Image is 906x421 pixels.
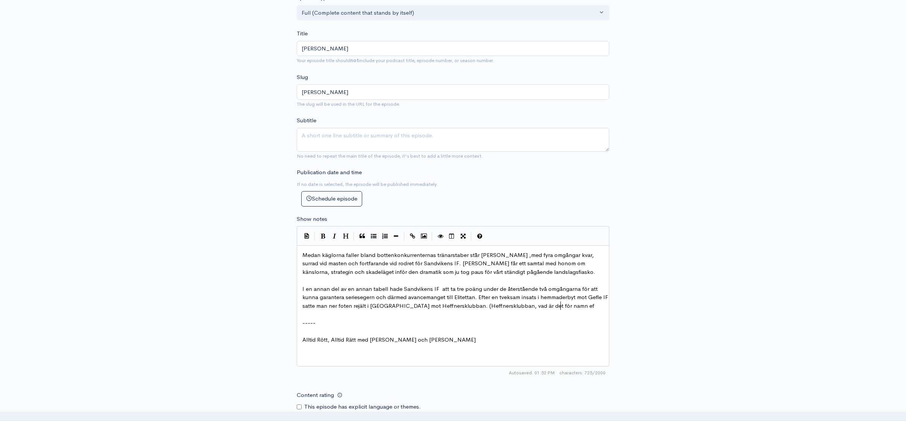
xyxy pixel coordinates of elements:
strong: not [350,57,359,64]
span: I en annan del av en annan tabell hade Sandvikens IF att ta tre poäng under de återstående två om... [302,285,610,309]
small: If no date is selected, the episode will be published immediately. [297,181,438,187]
small: The slug will be used in the URL for the episode. [297,101,401,107]
i: | [314,232,315,241]
button: Bold [317,231,329,242]
button: Full (Complete content that stands by itself) [297,5,609,21]
label: Publication date and time [297,168,362,177]
button: Toggle Preview [435,231,446,242]
span: 725/2000 [559,369,606,376]
button: Toggle Side by Side [446,231,457,242]
input: title-of-episode [297,84,609,100]
button: Insert Horizontal Line [390,231,402,242]
label: This episode has explicit language or themes. [304,403,421,411]
button: Generic List [368,231,379,242]
button: Numbered List [379,231,390,242]
button: Quote [357,231,368,242]
button: Create Link [407,231,418,242]
span: ----- [302,319,316,326]
button: Schedule episode [301,191,362,207]
button: Heading [340,231,351,242]
button: Toggle Fullscreen [457,231,469,242]
small: Your episode title should include your podcast title, episode number, or season number. [297,57,495,64]
div: Full (Complete content that stands by itself) [302,9,598,17]
label: Subtitle [297,116,316,125]
i: | [354,232,354,241]
button: Markdown Guide [474,231,485,242]
span: Alltid Rött, Alltid Rätt med [PERSON_NAME] och [PERSON_NAME] [302,336,476,343]
span: Medan käglorna faller bland bottenkonkurrenternas tränarstaber st¨år [PERSON_NAME] ,med fyra omgå... [302,251,595,275]
label: Slug [297,73,308,82]
button: Insert Image [418,231,429,242]
label: Show notes [297,215,327,223]
label: Content rating [297,388,334,403]
button: Italic [329,231,340,242]
span: Autosaved: 01:52 PM [509,369,555,376]
button: Insert Show Notes Template [301,230,312,241]
input: What is the episode's title? [297,41,609,56]
i: | [404,232,405,241]
i: | [471,232,472,241]
small: No need to repeat the main title of the episode, it's best to add a little more context. [297,153,483,159]
label: Title [297,29,308,38]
